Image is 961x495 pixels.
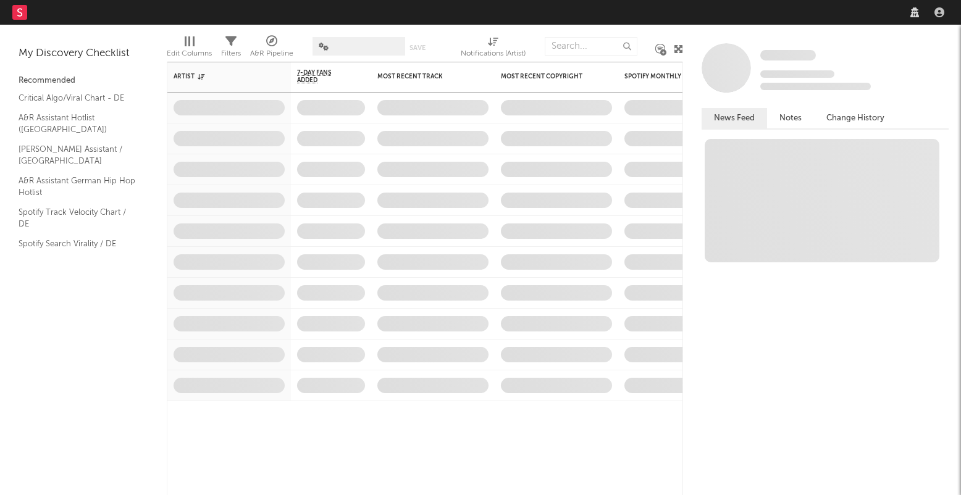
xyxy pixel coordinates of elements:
span: 7-Day Fans Added [297,69,346,84]
div: Most Recent Track [377,73,470,80]
a: Spotify Search Virality / DE [19,237,136,251]
a: Spotify Track Velocity Chart / DE [19,206,136,231]
span: Some Artist [760,50,816,60]
div: A&R Pipeline [250,31,293,67]
a: A&R Assistant Hotlist ([GEOGRAPHIC_DATA]) [19,111,136,136]
button: Change History [814,108,897,128]
button: Save [409,44,426,51]
div: Recommended [19,73,148,88]
div: A&R Pipeline [250,46,293,61]
div: Most Recent Copyright [501,73,594,80]
div: Artist [174,73,266,80]
div: Filters [221,31,241,67]
a: [PERSON_NAME] Assistant / [GEOGRAPHIC_DATA] [19,143,136,168]
span: 0 fans last week [760,83,871,90]
div: Notifications (Artist) [461,46,526,61]
span: Tracking Since: [DATE] [760,70,834,78]
div: Notifications (Artist) [461,31,526,67]
div: Filters [221,46,241,61]
div: Edit Columns [167,46,212,61]
a: Some Artist [760,49,816,62]
div: Edit Columns [167,31,212,67]
input: Search... [545,37,637,56]
button: News Feed [702,108,767,128]
a: A&R Assistant German Hip Hop Hotlist [19,174,136,199]
div: Spotify Monthly Listeners [624,73,717,80]
button: Notes [767,108,814,128]
a: Critical Algo/Viral Chart - DE [19,91,136,105]
div: My Discovery Checklist [19,46,148,61]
